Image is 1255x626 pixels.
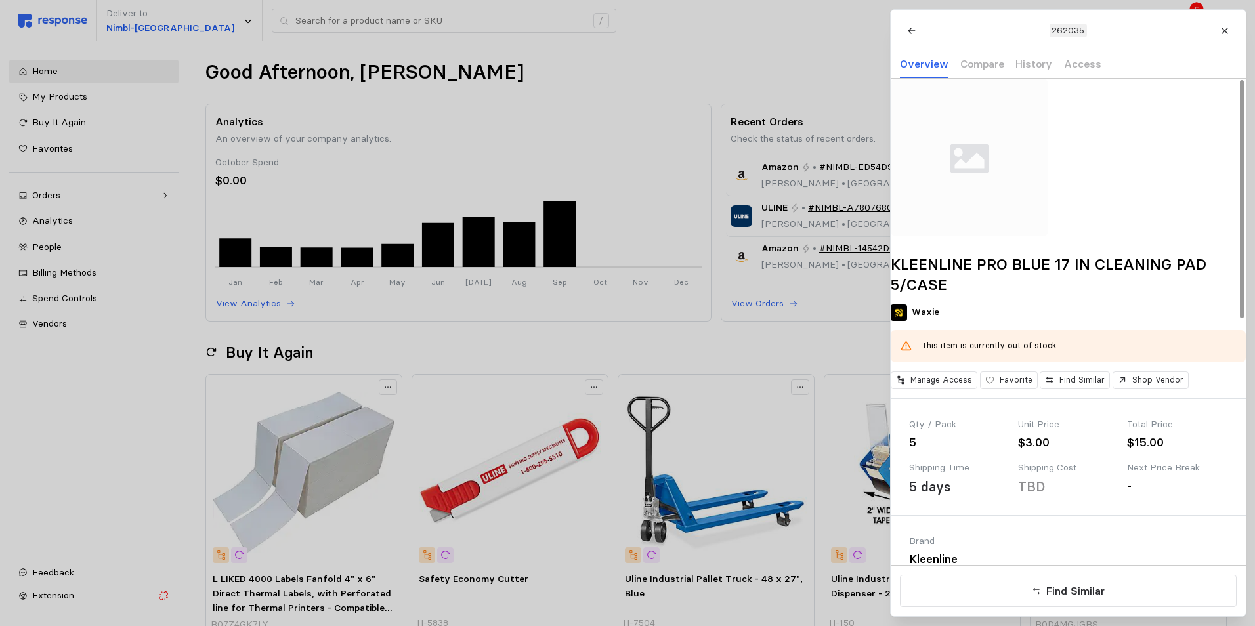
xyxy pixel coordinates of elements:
div: Kleenline [909,551,1063,568]
button: Find Similar [1040,371,1110,389]
div: Shipping Cost [1018,461,1118,475]
p: Find Similar [1059,374,1105,386]
div: 5 [909,434,1009,451]
div: - [1127,477,1227,495]
div: TBD [1018,477,1045,497]
button: Favorite [979,371,1037,389]
div: $15.00 [1127,434,1227,451]
div: Brand [909,534,1063,549]
p: History [1015,56,1052,72]
button: Shop Vendor [1112,371,1188,389]
h2: KLEENLINE PRO BLUE 17 IN CLEANING PAD 5/CASE [891,255,1246,295]
p: Overview [900,56,948,72]
p: Shop Vendor [1132,374,1183,386]
div: Shipping Time [909,461,1009,475]
div: Next Price Break [1127,461,1227,475]
div: $3.00 [1018,434,1118,451]
div: This item is currently out of stock. [921,340,1235,352]
div: Total Price [1127,417,1227,432]
p: 262035 [1052,24,1084,38]
div: Qty / Pack [909,417,1009,432]
p: Waxie [912,305,939,320]
p: Find Similar [1046,583,1104,599]
img: svg%3e [891,79,1048,236]
p: Compare [960,56,1004,72]
div: Unit Price [1018,417,1118,432]
button: Find Similar [900,575,1237,607]
div: 5 days [909,477,950,497]
p: Access [1063,56,1101,72]
button: Manage Access [891,371,977,389]
p: Favorite [999,374,1032,386]
p: Manage Access [910,374,972,386]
